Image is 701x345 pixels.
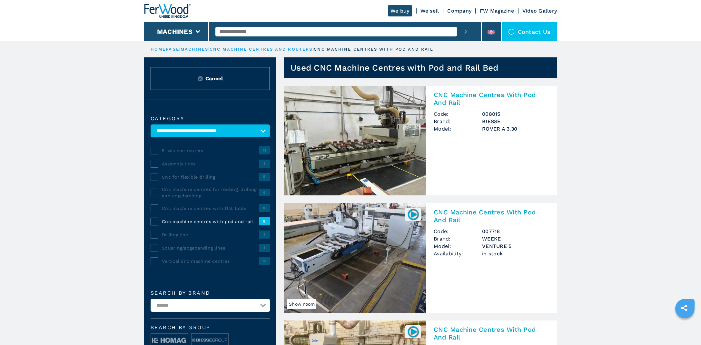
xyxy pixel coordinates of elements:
[144,4,191,18] img: Ferwood
[284,86,557,195] a: CNC Machine Centres With Pod And Rail BIESSE ROVER A 3.30CNC Machine Centres With Pod And RailCod...
[259,231,270,238] span: 1
[482,110,549,118] h3: 008015
[162,186,259,199] span: Cnc machine centres for routing, drilling and edgebanding.
[312,47,314,52] span: |
[162,147,259,154] span: 5 axis cnc routers
[482,242,549,250] h3: VENTURE 5
[259,173,270,181] span: 5
[676,300,692,316] a: sharethis
[151,325,270,330] span: Search by group
[482,228,549,235] h3: 007716
[420,8,439,14] a: We sell
[314,46,433,52] p: cnc machine centres with pod and rail
[198,76,203,81] img: Reset
[480,8,514,14] a: FW Magazine
[502,22,557,41] div: Contact us
[179,47,181,52] span: |
[162,161,259,167] span: Assembly lines
[434,242,482,250] span: Model:
[407,325,420,338] img: 006906
[291,63,499,73] h1: Used CNC Machine Centres with Pod and Rail Bed
[162,218,259,225] span: Cnc machine centres with pod and rail
[181,47,208,52] a: machines
[482,118,549,125] h3: BIESSE
[208,47,210,52] span: |
[407,208,420,221] img: 007716
[210,47,312,52] a: cnc machine centres and routers
[157,28,193,35] button: Machines
[259,146,270,154] span: 11
[259,217,270,225] span: 8
[482,235,549,242] h3: WEEKE
[482,125,549,133] h3: ROVER A 3.30
[388,5,412,16] a: We buy
[434,326,549,341] h2: CNC Machine Centres With Pod And Rail
[674,316,696,340] iframe: Chat
[434,250,482,257] span: Availability:
[522,8,557,14] a: Video Gallery
[162,258,259,264] span: Vertical cnc machine centres
[284,203,426,313] img: CNC Machine Centres With Pod And Rail WEEKE VENTURE 5
[447,8,471,14] a: Company
[162,245,259,251] span: Squaring/edgebanding lines
[162,205,259,212] span: Cnc machine centres with flat table
[434,118,482,125] span: Brand:
[434,125,482,133] span: Model:
[259,257,270,265] span: 10
[259,160,270,167] span: 1
[151,116,270,121] label: Category
[508,28,515,35] img: Contact us
[284,203,557,313] a: CNC Machine Centres With Pod And Rail WEEKE VENTURE 5Show room007716CNC Machine Centres With Pod ...
[434,235,482,242] span: Brand:
[259,204,270,212] span: 16
[151,67,270,90] button: ResetCancel
[434,208,549,224] h2: CNC Machine Centres With Pod And Rail
[434,91,549,106] h2: CNC Machine Centres With Pod And Rail
[151,47,179,52] a: HOMEPAGE
[259,189,270,196] span: 6
[162,174,259,180] span: Cnc for flexible drilling
[205,75,223,82] span: Cancel
[162,232,259,238] span: Drilling line
[482,250,549,257] span: in stock
[151,291,270,296] label: Search by brand
[434,228,482,235] span: Code:
[287,299,316,309] span: Show room
[434,110,482,118] span: Code:
[284,86,426,195] img: CNC Machine Centres With Pod And Rail BIESSE ROVER A 3.30
[457,22,475,41] button: submit-button
[259,244,270,251] span: 1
